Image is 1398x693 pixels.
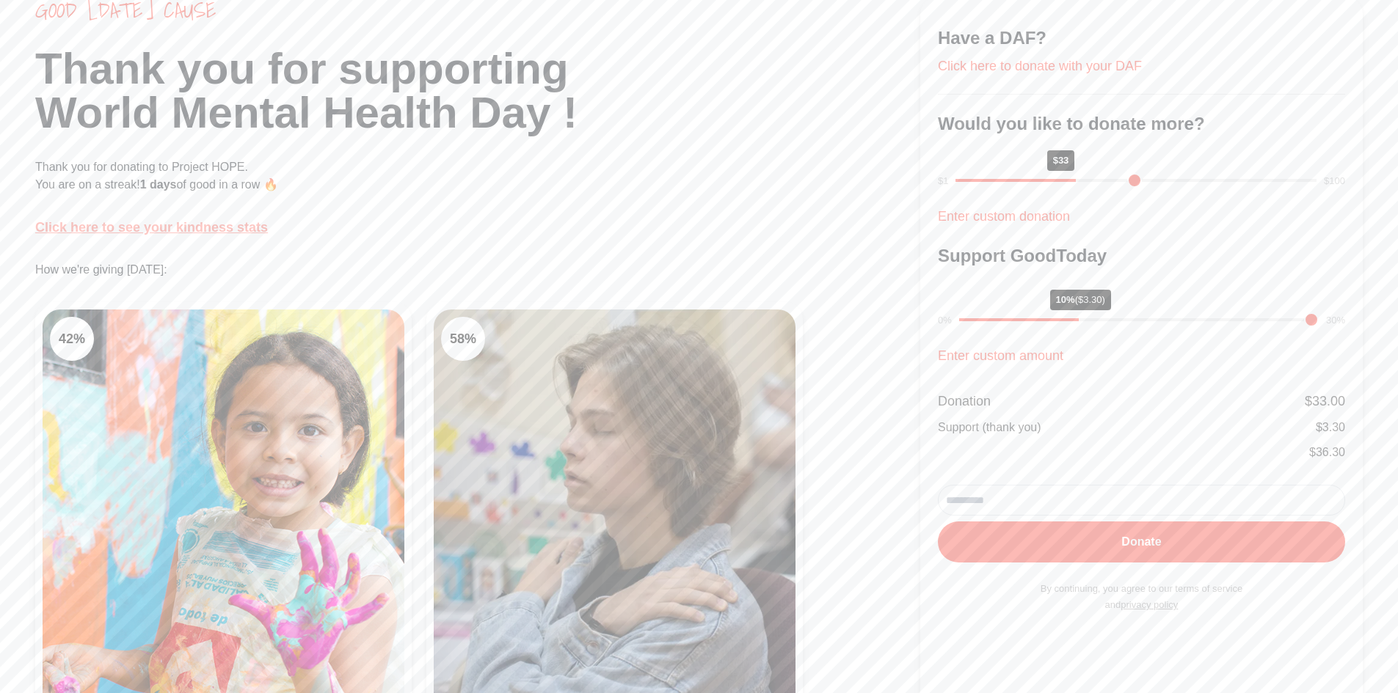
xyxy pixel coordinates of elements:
a: Enter custom donation [938,209,1070,224]
span: 1 days [140,178,177,191]
div: Support (thank you) [938,419,1041,436]
h3: Support GoodToday [938,244,1345,268]
a: privacy policy [1121,599,1178,610]
a: Enter custom amount [938,348,1063,363]
div: $1 [938,174,948,188]
div: $33 [1047,150,1075,171]
div: $ [1309,444,1345,461]
span: 36.30 [1316,446,1345,458]
div: 58 % [441,317,485,361]
p: By continuing, you agree to our terms of service and [938,581,1345,613]
span: 3.30 [1322,421,1345,433]
span: ($3.30) [1075,294,1105,305]
span: 33.00 [1312,394,1345,408]
h3: Have a DAF? [938,26,1345,50]
h3: Would you like to donate more? [938,112,1345,136]
a: Click here to see your kindness stats [35,220,268,235]
h1: Thank you for supporting World Mental Health Day ! [35,47,920,135]
div: 0% [938,313,952,328]
p: How we're giving [DATE]: [35,261,920,279]
div: $ [1316,419,1345,436]
div: 30% [1326,313,1345,328]
div: Donation [938,391,991,411]
button: Donate [938,521,1345,562]
div: $100 [1324,174,1345,188]
p: Thank you for donating to Project HOPE. You are on a streak! of good in a row 🔥 [35,158,920,194]
div: 10% [1050,290,1111,310]
a: Click here to donate with your DAF [938,59,1142,73]
div: 42 % [50,317,94,361]
div: $ [1305,391,1345,411]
